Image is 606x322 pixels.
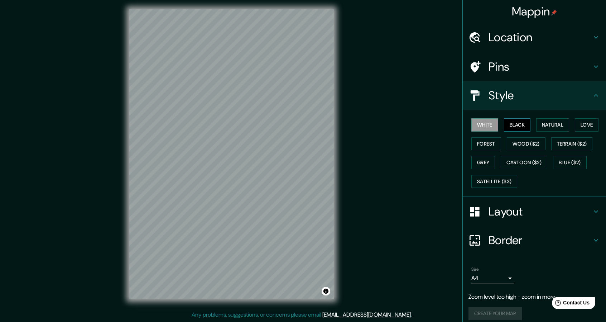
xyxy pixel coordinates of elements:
[322,287,330,295] button: Toggle attribution
[322,311,411,318] a: [EMAIL_ADDRESS][DOMAIN_NAME]
[463,23,606,52] div: Location
[463,226,606,255] div: Border
[489,233,592,247] h4: Border
[192,311,412,319] p: Any problems, suggestions, or concerns please email .
[471,175,517,188] button: Satellite ($3)
[129,9,334,299] canvas: Map
[471,118,498,132] button: White
[507,137,545,151] button: Wood ($2)
[501,156,547,169] button: Cartoon ($2)
[489,204,592,219] h4: Layout
[463,197,606,226] div: Layout
[551,10,557,15] img: pin-icon.png
[463,81,606,110] div: Style
[468,293,600,301] p: Zoom level too high - zoom in more
[463,52,606,81] div: Pins
[551,137,593,151] button: Terrain ($2)
[504,118,531,132] button: Black
[471,137,501,151] button: Forest
[413,311,414,319] div: .
[575,118,598,132] button: Love
[512,4,557,19] h4: Mappin
[412,311,413,319] div: .
[489,88,592,103] h4: Style
[542,294,598,314] iframe: Help widget launcher
[553,156,587,169] button: Blue ($2)
[489,30,592,44] h4: Location
[471,156,495,169] button: Grey
[471,266,479,273] label: Size
[536,118,569,132] button: Natural
[489,60,592,74] h4: Pins
[471,273,514,284] div: A4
